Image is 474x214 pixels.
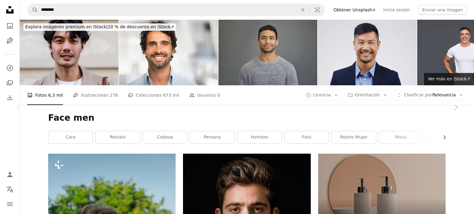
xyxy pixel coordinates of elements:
[302,90,342,100] button: Licencia
[4,20,16,32] a: Fotos
[4,62,16,74] a: Explorar
[313,92,331,97] span: Licencia
[27,4,325,16] form: Encuentra imágenes en todo el sitio
[27,4,38,16] button: Buscar en Unsplash
[426,131,470,143] a: humano
[355,92,380,97] span: Orientación
[20,20,180,34] a: Explora imágenes premium en iStock|20 % de descuento en iStock↗
[48,131,93,143] a: cara
[4,77,16,89] a: Colecciones
[4,198,16,210] button: Menú
[439,131,446,143] button: desplazar lista a la derecha
[143,131,187,143] a: cabeza
[217,92,220,99] span: 0
[437,78,474,137] a: Siguiente
[310,4,325,16] button: Búsqueda visual
[73,85,118,105] a: Ilustraciones 278
[128,85,179,105] a: Colecciones 673 mil
[96,131,140,143] a: retrato
[296,4,310,16] button: Borrar
[318,20,417,85] img: Estoy contento con donde mi carrera se dirige
[393,90,467,100] button: Clasificar porRelevancia
[4,183,16,196] button: Idioma
[20,20,118,85] img: Retrato de un joven guapo en la calle, Nueva York
[404,92,432,97] span: Clasificar por
[404,92,456,98] span: Relevancia
[119,20,218,85] img: Retrato de hombre Sonriendo
[332,131,376,143] a: Rostro Mujer
[25,24,174,29] span: 20 % de descuento en iStock ↗
[428,76,470,81] span: Ver más en iStock ↗
[48,112,446,123] h1: Face men
[344,90,391,100] button: Orientación
[424,73,474,85] a: Ver más en iStock↗
[189,85,220,105] a: Usuarios 0
[330,5,380,15] a: Obtener Unsplash+
[25,24,108,29] span: Explora imágenes premium en iStock |
[380,5,414,15] a: Inicia sesión
[218,20,317,85] img: Foto de un joven guapo de pie sobre un fondo gris
[418,5,467,15] button: Enviar una imagen
[163,92,179,99] span: 673 mil
[4,34,16,47] a: Ilustraciones
[285,131,329,143] a: foto
[379,131,423,143] a: Moda
[190,131,234,143] a: persona
[110,92,118,99] span: 278
[4,168,16,181] a: Iniciar sesión / Registrarse
[237,131,281,143] a: hombre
